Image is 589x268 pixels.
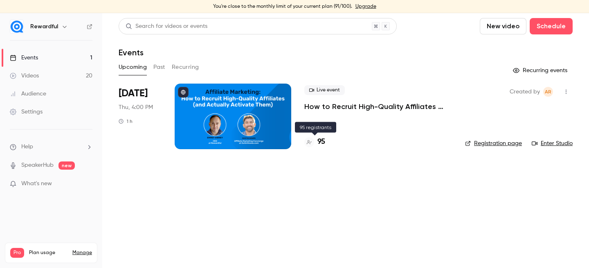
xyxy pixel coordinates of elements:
[119,118,133,125] div: 1 h
[153,61,165,74] button: Past
[510,87,540,97] span: Created by
[119,84,162,149] div: Sep 18 Thu, 5:00 PM (Europe/Paris)
[58,161,75,170] span: new
[304,85,345,95] span: Live event
[21,179,52,188] span: What's new
[304,136,325,148] a: 95
[545,87,551,97] span: AR
[10,248,24,258] span: Pro
[83,180,92,188] iframe: Noticeable Trigger
[465,139,522,148] a: Registration page
[119,87,148,100] span: [DATE]
[530,18,573,34] button: Schedule
[119,48,144,57] h1: Events
[304,102,452,111] a: How to Recruit High-Quality Affiliates (and Actually Activate Them)
[119,61,147,74] button: Upcoming
[126,22,207,31] div: Search for videos or events
[29,250,67,256] span: Plan usage
[532,139,573,148] a: Enter Studio
[10,108,43,116] div: Settings
[10,20,23,33] img: Rewardful
[172,61,199,74] button: Recurring
[10,90,46,98] div: Audience
[72,250,92,256] a: Manage
[21,161,54,170] a: SpeakerHub
[317,136,325,148] h4: 95
[30,23,58,31] h6: Rewardful
[21,143,33,151] span: Help
[480,18,526,34] button: New video
[543,87,553,97] span: Audrey Rampon
[10,54,38,62] div: Events
[119,103,153,111] span: Thu, 4:00 PM
[10,72,39,80] div: Videos
[509,64,573,77] button: Recurring events
[355,3,376,10] a: Upgrade
[10,143,92,151] li: help-dropdown-opener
